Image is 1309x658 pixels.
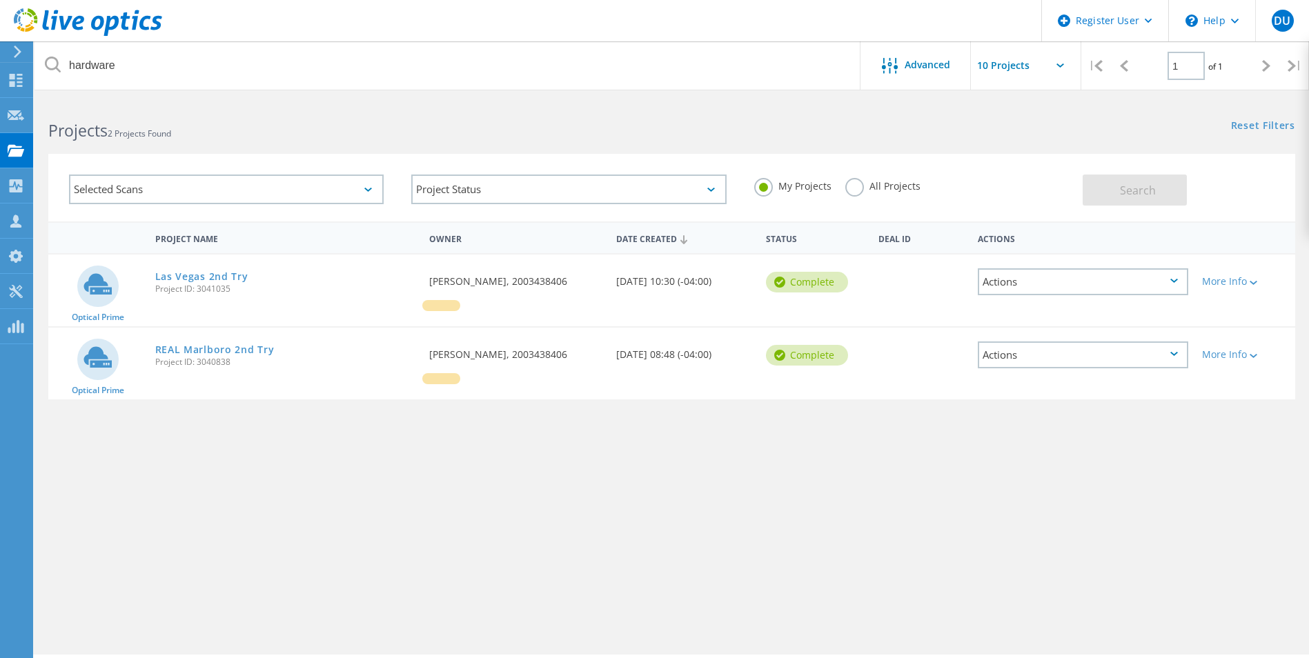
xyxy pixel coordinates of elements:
[971,225,1195,250] div: Actions
[1083,175,1187,206] button: Search
[978,341,1188,368] div: Actions
[72,313,124,321] span: Optical Prime
[978,268,1188,295] div: Actions
[872,225,972,250] div: Deal Id
[108,128,171,139] span: 2 Projects Found
[1185,14,1198,27] svg: \n
[72,386,124,395] span: Optical Prime
[69,175,384,204] div: Selected Scans
[766,345,848,366] div: Complete
[422,225,609,250] div: Owner
[422,328,609,373] div: [PERSON_NAME], 2003438406
[1274,15,1290,26] span: DU
[609,255,759,300] div: [DATE] 10:30 (-04:00)
[1120,183,1156,198] span: Search
[155,345,275,355] a: REAL Marlboro 2nd Try
[1208,61,1223,72] span: of 1
[35,41,861,90] input: Search projects by name, owner, ID, company, etc
[422,255,609,300] div: [PERSON_NAME], 2003438406
[766,272,848,292] div: Complete
[148,225,423,250] div: Project Name
[609,328,759,373] div: [DATE] 08:48 (-04:00)
[411,175,726,204] div: Project Status
[1202,350,1288,359] div: More Info
[1081,41,1110,90] div: |
[14,29,162,39] a: Live Optics Dashboard
[155,285,416,293] span: Project ID: 3041035
[845,178,921,191] label: All Projects
[609,225,759,251] div: Date Created
[1202,277,1288,286] div: More Info
[155,272,248,281] a: Las Vegas 2nd Try
[48,119,108,141] b: Projects
[1281,41,1309,90] div: |
[754,178,831,191] label: My Projects
[155,358,416,366] span: Project ID: 3040838
[905,60,950,70] span: Advanced
[759,225,872,250] div: Status
[1231,121,1295,132] a: Reset Filters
